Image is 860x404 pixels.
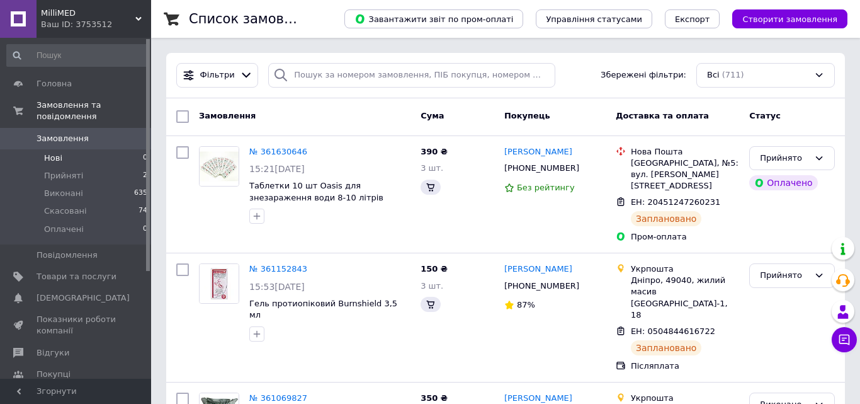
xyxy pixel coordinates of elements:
div: [PHONE_NUMBER] [502,278,582,294]
div: Прийнято [760,269,809,282]
div: Укрпошта [631,393,739,404]
span: 87% [517,300,535,309]
span: 0 [143,224,147,235]
input: Пошук за номером замовлення, ПІБ покупця, номером телефону, Email, номером накладної [268,63,555,88]
span: Оплачені [44,224,84,235]
div: [GEOGRAPHIC_DATA], №5: вул. [PERSON_NAME][STREET_ADDRESS] [631,158,739,192]
span: Показники роботи компанії [37,314,116,337]
span: 15:53[DATE] [249,282,305,292]
h1: Список замовлень [189,11,317,26]
span: Відгуки [37,347,69,359]
span: 390 ₴ [421,147,448,156]
a: № 361069827 [249,393,307,403]
span: Замовлення [199,111,256,120]
span: ЕН: 20451247260231 [631,197,720,207]
span: Нові [44,153,62,164]
span: Прийняті [44,170,83,182]
span: Покупці [37,369,71,380]
span: Повідомлення [37,250,98,261]
a: [PERSON_NAME] [504,146,572,158]
div: Дніпро, 49040, жилий масив [GEOGRAPHIC_DATA]-1, 18 [631,275,739,321]
span: MilliMED [41,8,135,19]
a: Таблетки 10 шт Oasis для знезараження води 8-10 літрів [249,181,383,202]
span: Головна [37,78,72,89]
span: Cума [421,111,444,120]
a: Гель протиопіковий Burnshield 3,5 мл [249,299,397,320]
span: 350 ₴ [421,393,448,403]
div: [PHONE_NUMBER] [502,160,582,176]
span: Товари та послуги [37,271,116,282]
div: Ваш ID: 3753512 [41,19,151,30]
input: Пошук [6,44,149,67]
a: [PERSON_NAME] [504,263,572,275]
div: Заплановано [631,211,702,226]
span: 635 [134,188,147,199]
a: Створити замовлення [720,14,847,23]
span: Без рейтингу [517,183,575,192]
span: 2 [143,170,147,182]
span: Скасовані [44,205,87,217]
a: Фото товару [199,146,239,187]
span: Створити замовлення [742,14,837,24]
span: 15:21[DATE] [249,164,305,174]
a: Фото товару [199,263,239,304]
span: Експорт [675,14,710,24]
a: № 361630646 [249,147,307,156]
span: [DEMOGRAPHIC_DATA] [37,292,130,304]
span: ЕН: 0504844616722 [631,326,715,336]
span: Фільтри [200,69,235,81]
span: Статус [749,111,781,120]
div: Прийнято [760,152,809,165]
button: Чат з покупцем [832,327,857,352]
span: (711) [722,70,744,79]
span: 150 ₴ [421,264,448,274]
div: Нова Пошта [631,146,739,158]
span: 3 шт. [421,163,443,173]
button: Експорт [665,9,720,28]
div: Заплановано [631,340,702,355]
img: Фото товару [200,264,239,303]
img: Фото товару [200,147,239,186]
span: Покупець [504,111,550,120]
a: № 361152843 [249,264,307,274]
span: Завантажити звіт по пром-оплаті [354,13,513,25]
div: Післяплата [631,361,739,372]
span: 74 [139,205,147,217]
button: Управління статусами [536,9,652,28]
span: Замовлення [37,133,89,144]
div: Укрпошта [631,263,739,275]
button: Завантажити звіт по пром-оплаті [344,9,523,28]
span: 3 шт. [421,281,443,291]
span: Всі [707,69,720,81]
span: 0 [143,153,147,164]
div: Оплачено [749,175,817,190]
span: Виконані [44,188,83,199]
div: Пром-оплата [631,231,739,243]
span: Замовлення та повідомлення [37,100,151,122]
button: Створити замовлення [732,9,847,28]
span: Доставка та оплата [616,111,709,120]
span: Управління статусами [546,14,642,24]
span: Збережені фільтри: [601,69,686,81]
